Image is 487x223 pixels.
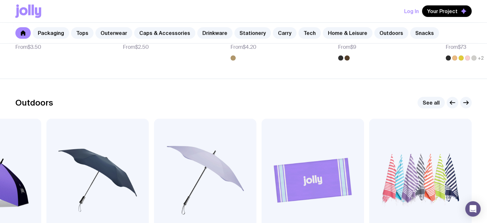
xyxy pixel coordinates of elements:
span: $3.50 [28,44,41,50]
a: Packaging [33,27,69,39]
span: $4.20 [243,44,256,50]
a: Outerwear [95,27,132,39]
span: $2.50 [135,44,149,50]
button: Log In [404,5,419,17]
h2: Outdoors [15,98,53,107]
a: Drinkware [197,27,232,39]
span: From [231,44,256,50]
span: +2 [478,56,484,61]
a: Tech [298,27,321,39]
a: Round Grip CoasterFrom$2.50 [123,32,225,56]
span: Your Project [427,8,458,14]
a: See all [418,97,445,108]
a: Leather Bottle OpenerFrom$9 [338,32,441,61]
a: Outdoors [374,27,408,39]
a: Bamboo Bottle OpenerFrom$4.20 [231,32,333,61]
a: Carry [273,27,296,39]
span: $73 [458,44,466,50]
span: From [338,44,356,50]
button: Your Project [422,5,472,17]
a: Snacks [410,27,439,39]
a: Caps & Accessories [134,27,195,39]
a: Home & Leisure [323,27,372,39]
a: Stationery [234,27,271,39]
a: Tops [71,27,93,39]
span: From [123,44,149,50]
span: From [15,44,41,50]
div: Open Intercom Messenger [465,201,481,217]
span: From [446,44,466,50]
a: Custom Stubby HolderFrom$3.50 [15,32,118,56]
span: $9 [350,44,356,50]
